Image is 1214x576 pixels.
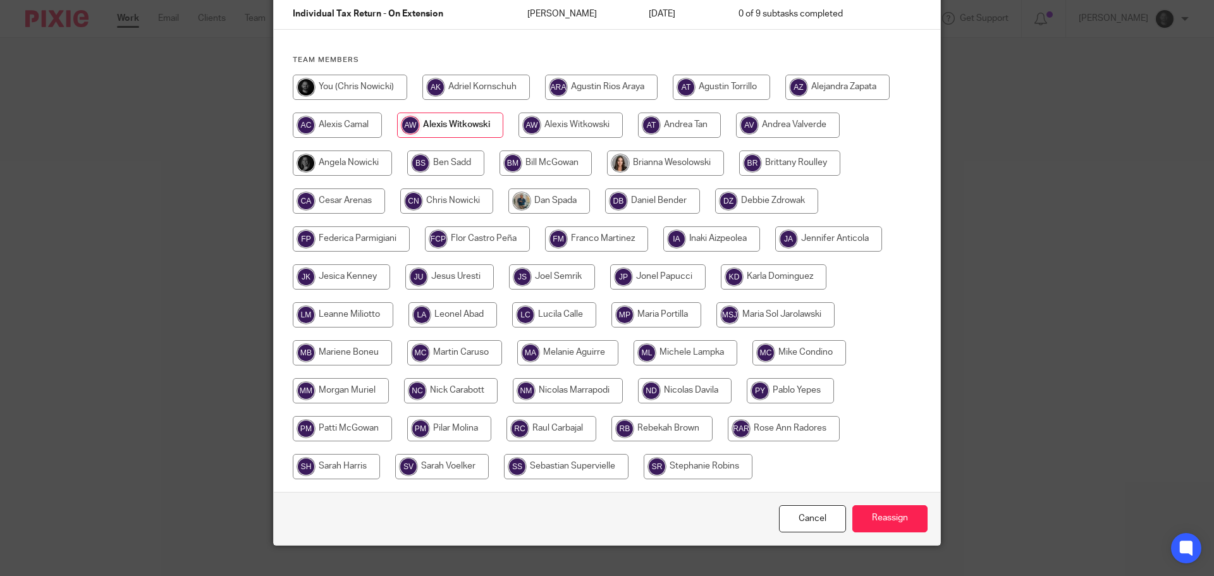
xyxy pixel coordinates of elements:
a: Close this dialog window [779,505,846,532]
p: [PERSON_NAME] [527,8,623,20]
input: Reassign [852,505,928,532]
h4: Team members [293,55,921,65]
p: [DATE] [649,8,713,20]
span: Individual Tax Return - On Extension [293,10,443,19]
